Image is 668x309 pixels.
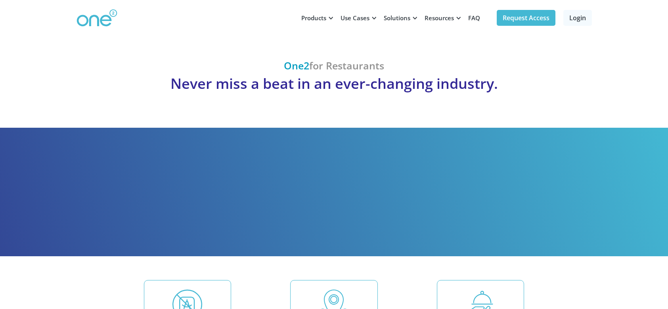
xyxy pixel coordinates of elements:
div: Use Cases [341,14,369,22]
div: Products [301,14,326,22]
a: Login [563,10,592,26]
a: Request Access [497,10,555,26]
a: FAQ [463,6,485,30]
div: Solutions [384,14,410,22]
div: Resources [425,14,454,22]
h1: for Restaurants [8,59,660,71]
p: Never miss a beat in an ever-changing industry. [8,75,660,92]
span: One2 [284,59,309,72]
img: One2 Logo [77,9,117,27]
